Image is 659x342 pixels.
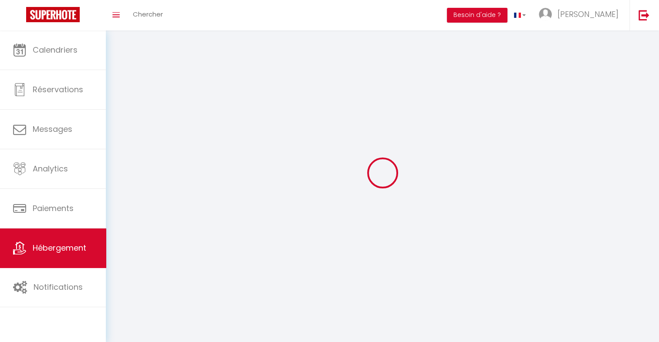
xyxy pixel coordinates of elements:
[539,8,552,21] img: ...
[34,282,83,292] span: Notifications
[33,124,72,134] span: Messages
[7,3,33,30] button: Ouvrir le widget de chat LiveChat
[133,10,163,19] span: Chercher
[33,242,86,253] span: Hébergement
[33,203,74,214] span: Paiements
[447,8,507,23] button: Besoin d'aide ?
[33,163,68,174] span: Analytics
[26,7,80,22] img: Super Booking
[639,10,649,20] img: logout
[33,84,83,95] span: Réservations
[33,44,78,55] span: Calendriers
[558,9,618,20] span: [PERSON_NAME]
